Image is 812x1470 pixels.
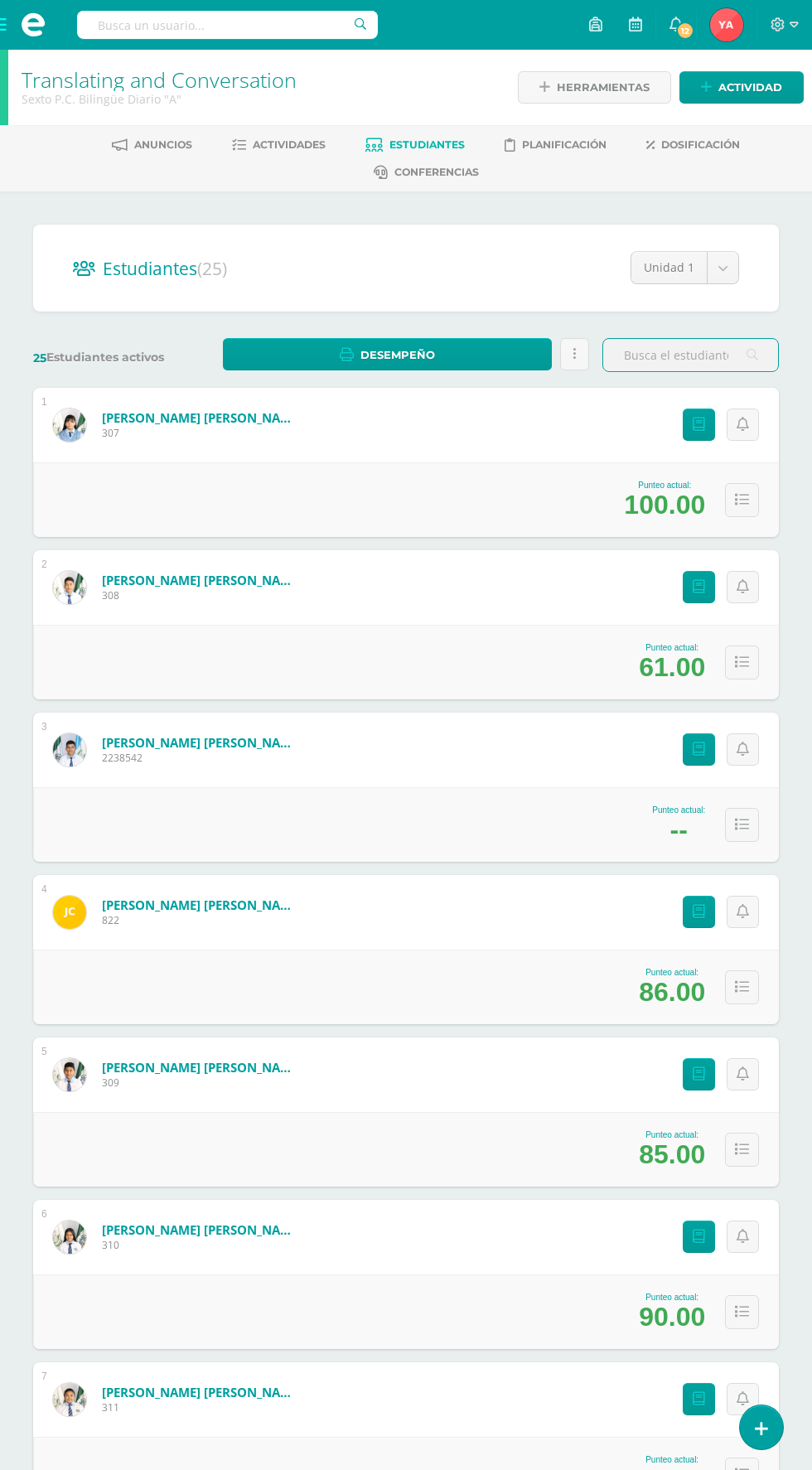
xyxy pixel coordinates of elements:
[360,340,435,370] span: Desempeño
[522,138,607,151] span: Planificación
[53,896,86,929] img: a4d920fe9a1f8491f9d0dbfb54e6dfc3.png
[639,1130,705,1139] div: Punteo actual:
[639,1302,705,1332] div: 90.00
[102,734,301,751] a: [PERSON_NAME] [PERSON_NAME]
[644,252,694,283] span: Unidad 1
[102,897,301,913] a: [PERSON_NAME] [PERSON_NAME]
[232,132,326,158] a: Actividades
[505,132,607,158] a: Planificación
[518,71,671,104] a: Herramientas
[718,72,782,103] span: Actividad
[102,572,301,588] a: [PERSON_NAME] [PERSON_NAME]
[679,71,804,104] a: Actividad
[22,68,496,91] h1: Translating and Conversation
[53,1058,86,1091] img: 4e716405902936fc0c823cfd86279b83.png
[77,11,378,39] input: Busca un usuario...
[102,1221,301,1238] a: [PERSON_NAME] [PERSON_NAME]
[223,338,552,370] a: Desempeño
[33,351,46,365] span: 25
[53,409,86,442] img: 5fa56000ca0679ffac257eca8513e7dc.png
[374,159,479,186] a: Conferencias
[103,257,227,280] span: Estudiantes
[639,1293,705,1302] div: Punteo actual:
[41,1046,47,1057] div: 5
[102,1384,301,1400] a: [PERSON_NAME] [PERSON_NAME]
[639,968,705,977] div: Punteo actual:
[639,977,705,1008] div: 86.00
[624,490,705,520] div: 100.00
[102,1238,301,1252] span: 310
[112,132,192,158] a: Anuncios
[53,571,86,604] img: a9caf3dfb77dbfd01956769eeef73bf7.png
[365,132,465,158] a: Estudiantes
[41,883,47,895] div: 4
[41,396,47,408] div: 1
[102,1076,301,1090] span: 309
[102,1059,301,1076] a: [PERSON_NAME] [PERSON_NAME]
[603,339,778,371] input: Busca el estudiante aquí...
[639,1139,705,1170] div: 85.00
[710,8,743,41] img: 1cdec18536d9f5a5b7f2cbf939bcf624.png
[41,721,47,733] div: 3
[102,751,301,765] span: 2238542
[22,91,496,107] div: Sexto P.C. Bilingüe Diario 'A'
[389,138,465,151] span: Estudiantes
[41,1208,47,1220] div: 6
[253,138,326,151] span: Actividades
[102,913,301,927] span: 822
[639,1455,705,1464] div: Punteo actual:
[53,733,86,766] img: eba9a46769bd02ad30f31ed898cb5d0e.png
[646,132,740,158] a: Dosificación
[639,652,705,683] div: 61.00
[639,643,705,652] div: Punteo actual:
[670,815,688,845] div: --
[102,409,301,426] a: [PERSON_NAME] [PERSON_NAME]
[102,1400,301,1414] span: 311
[33,350,210,365] label: Estudiantes activos
[661,138,740,151] span: Dosificación
[197,257,227,280] span: (25)
[557,72,650,103] span: Herramientas
[676,22,694,40] span: 12
[134,138,192,151] span: Anuncios
[53,1221,86,1254] img: 4cb60cb03441ee57151dee6781c29cbf.png
[102,588,301,602] span: 308
[631,252,738,283] a: Unidad 1
[394,166,479,178] span: Conferencias
[22,65,297,94] a: Translating and Conversation
[102,426,301,440] span: 307
[624,481,705,490] div: Punteo actual:
[41,559,47,570] div: 2
[53,1383,86,1416] img: f2bb070d4fd3d9ee1d4568eba84db1b1.png
[652,805,705,815] div: Punteo actual:
[41,1371,47,1382] div: 7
